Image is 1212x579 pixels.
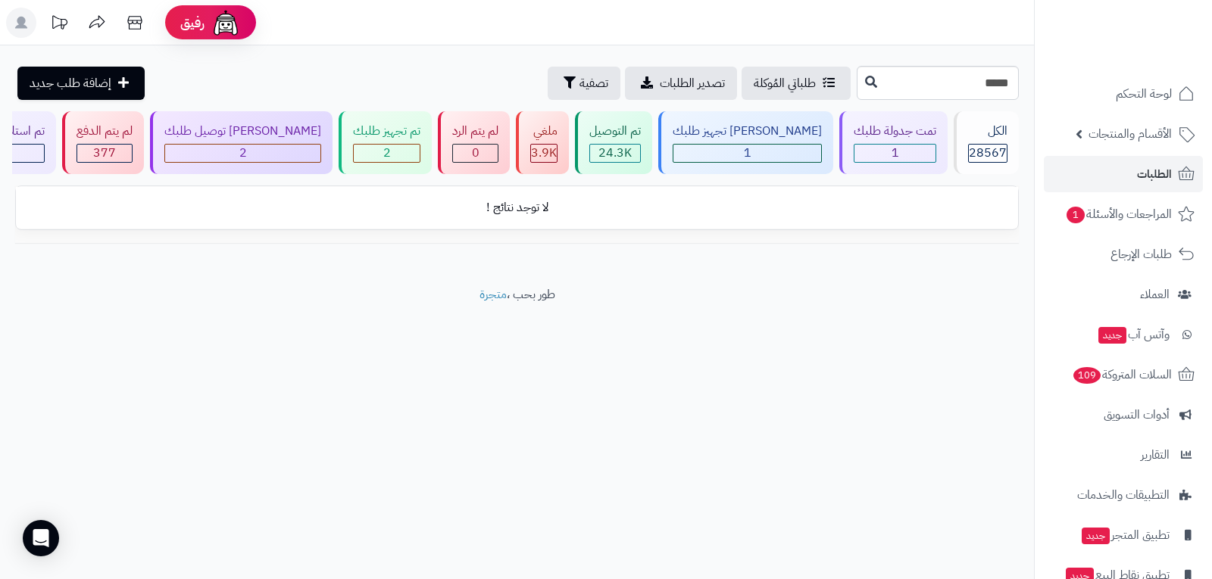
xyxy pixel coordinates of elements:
span: 28567 [969,144,1007,162]
span: 377 [93,144,116,162]
span: جديد [1082,528,1110,544]
span: جديد [1098,327,1126,344]
span: السلات المتروكة [1072,364,1172,385]
img: logo-2.png [1109,37,1198,69]
div: 377 [77,145,132,162]
div: [PERSON_NAME] تجهيز طلبك [673,123,822,140]
a: طلباتي المُوكلة [742,67,851,100]
span: 24.3K [598,144,632,162]
span: 109 [1073,367,1101,384]
span: تطبيق المتجر [1080,525,1170,546]
a: لوحة التحكم [1044,76,1203,112]
div: لم يتم الرد [452,123,498,140]
div: 2 [354,145,420,162]
span: 2 [383,144,391,162]
span: التطبيقات والخدمات [1077,484,1170,506]
a: [PERSON_NAME] توصيل طلبك 2 [147,111,336,174]
a: [PERSON_NAME] تجهيز طلبك 1 [655,111,836,174]
a: تطبيق المتجرجديد [1044,517,1203,553]
span: 1 [892,144,899,162]
div: 24303 [590,145,640,162]
span: رفيق [180,14,205,32]
a: الطلبات [1044,156,1203,192]
div: 1 [854,145,936,162]
span: وآتس آب [1097,324,1170,345]
a: وآتس آبجديد [1044,316,1203,353]
a: تحديثات المنصة [40,8,78,42]
span: المراجعات والأسئلة [1065,204,1172,225]
a: أدوات التسويق [1044,397,1203,433]
a: إضافة طلب جديد [17,67,145,100]
a: تمت جدولة طلبك 1 [836,111,951,174]
a: الكل28567 [951,111,1022,174]
span: تصدير الطلبات [660,74,725,92]
a: التقارير [1044,437,1203,473]
div: [PERSON_NAME] توصيل طلبك [164,123,321,140]
a: العملاء [1044,276,1203,313]
div: تمت جدولة طلبك [854,123,936,140]
a: تم تجهيز طلبك 2 [336,111,435,174]
span: 0 [472,144,479,162]
a: لم يتم الرد 0 [435,111,513,174]
div: 1 [673,145,821,162]
a: طلبات الإرجاع [1044,236,1203,272]
div: تم التوصيل [589,123,641,140]
span: الأقسام والمنتجات [1089,123,1172,145]
div: الكل [968,123,1007,140]
button: تصفية [548,67,620,100]
span: لوحة التحكم [1116,83,1172,104]
div: ملغي [530,123,558,140]
span: طلبات الإرجاع [1110,244,1172,265]
a: السلات المتروكة109 [1044,356,1203,393]
div: Open Intercom Messenger [23,520,59,556]
div: تم تجهيز طلبك [353,123,420,140]
span: العملاء [1140,284,1170,305]
a: تم التوصيل 24.3K [572,111,655,174]
a: ملغي 3.9K [513,111,572,174]
span: 1 [1067,207,1085,223]
a: تصدير الطلبات [625,67,737,100]
div: لم يتم الدفع [77,123,133,140]
span: 2 [239,144,247,162]
div: 3881 [531,145,557,162]
span: الطلبات [1137,163,1172,185]
a: لم يتم الدفع 377 [59,111,147,174]
div: 0 [453,145,498,162]
div: 2 [165,145,320,162]
a: التطبيقات والخدمات [1044,477,1203,513]
span: التقارير [1141,444,1170,465]
span: تصفية [579,74,608,92]
span: طلباتي المُوكلة [754,74,816,92]
span: 3.9K [531,144,557,162]
td: لا توجد نتائج ! [16,187,1018,229]
a: المراجعات والأسئلة1 [1044,196,1203,232]
img: ai-face.png [211,8,241,38]
span: إضافة طلب جديد [30,74,111,92]
span: 1 [744,144,751,162]
a: متجرة [479,285,507,304]
span: أدوات التسويق [1104,404,1170,425]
